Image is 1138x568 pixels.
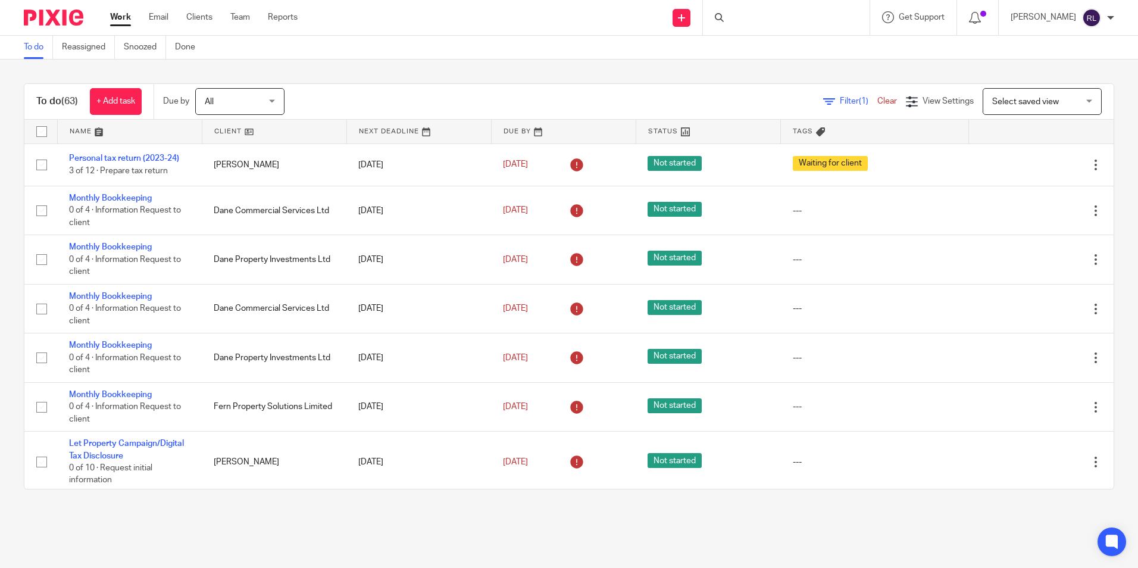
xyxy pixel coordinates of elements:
[992,98,1059,106] span: Select saved view
[503,402,528,411] span: [DATE]
[69,194,152,202] a: Monthly Bookkeeping
[268,11,298,23] a: Reports
[793,156,868,171] span: Waiting for client
[36,95,78,108] h1: To do
[346,284,491,333] td: [DATE]
[69,292,152,301] a: Monthly Bookkeeping
[859,97,868,105] span: (1)
[503,354,528,362] span: [DATE]
[202,333,346,382] td: Dane Property Investments Ltd
[793,352,957,364] div: ---
[346,186,491,235] td: [DATE]
[503,206,528,214] span: [DATE]
[69,243,152,251] a: Monthly Bookkeeping
[69,402,181,423] span: 0 of 4 · Information Request to client
[840,97,877,105] span: Filter
[648,349,702,364] span: Not started
[503,304,528,313] span: [DATE]
[202,284,346,333] td: Dane Commercial Services Ltd
[110,11,131,23] a: Work
[69,341,152,349] a: Monthly Bookkeeping
[24,36,53,59] a: To do
[648,453,702,468] span: Not started
[69,464,152,485] span: 0 of 10 · Request initial information
[793,128,813,135] span: Tags
[899,13,945,21] span: Get Support
[648,398,702,413] span: Not started
[503,458,528,466] span: [DATE]
[163,95,189,107] p: Due by
[69,167,168,175] span: 3 of 12 · Prepare tax return
[186,11,212,23] a: Clients
[793,254,957,266] div: ---
[69,255,181,276] span: 0 of 4 · Information Request to client
[69,154,179,163] a: Personal tax return (2023-24)
[346,333,491,382] td: [DATE]
[923,97,974,105] span: View Settings
[62,36,115,59] a: Reassigned
[793,205,957,217] div: ---
[877,97,897,105] a: Clear
[346,143,491,186] td: [DATE]
[205,98,214,106] span: All
[90,88,142,115] a: + Add task
[202,235,346,284] td: Dane Property Investments Ltd
[648,251,702,266] span: Not started
[230,11,250,23] a: Team
[346,432,491,493] td: [DATE]
[793,456,957,468] div: ---
[1011,11,1076,23] p: [PERSON_NAME]
[124,36,166,59] a: Snoozed
[202,432,346,493] td: [PERSON_NAME]
[648,202,702,217] span: Not started
[69,354,181,374] span: 0 of 4 · Information Request to client
[648,156,702,171] span: Not started
[793,302,957,314] div: ---
[1082,8,1101,27] img: svg%3E
[69,391,152,399] a: Monthly Bookkeeping
[69,304,181,325] span: 0 of 4 · Information Request to client
[202,186,346,235] td: Dane Commercial Services Ltd
[503,161,528,169] span: [DATE]
[202,382,346,431] td: Fern Property Solutions Limited
[202,143,346,186] td: [PERSON_NAME]
[149,11,168,23] a: Email
[793,401,957,413] div: ---
[648,300,702,315] span: Not started
[69,439,184,460] a: Let Property Campaign/Digital Tax Disclosure
[346,382,491,431] td: [DATE]
[503,255,528,264] span: [DATE]
[346,235,491,284] td: [DATE]
[69,207,181,227] span: 0 of 4 · Information Request to client
[24,10,83,26] img: Pixie
[175,36,204,59] a: Done
[61,96,78,106] span: (63)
